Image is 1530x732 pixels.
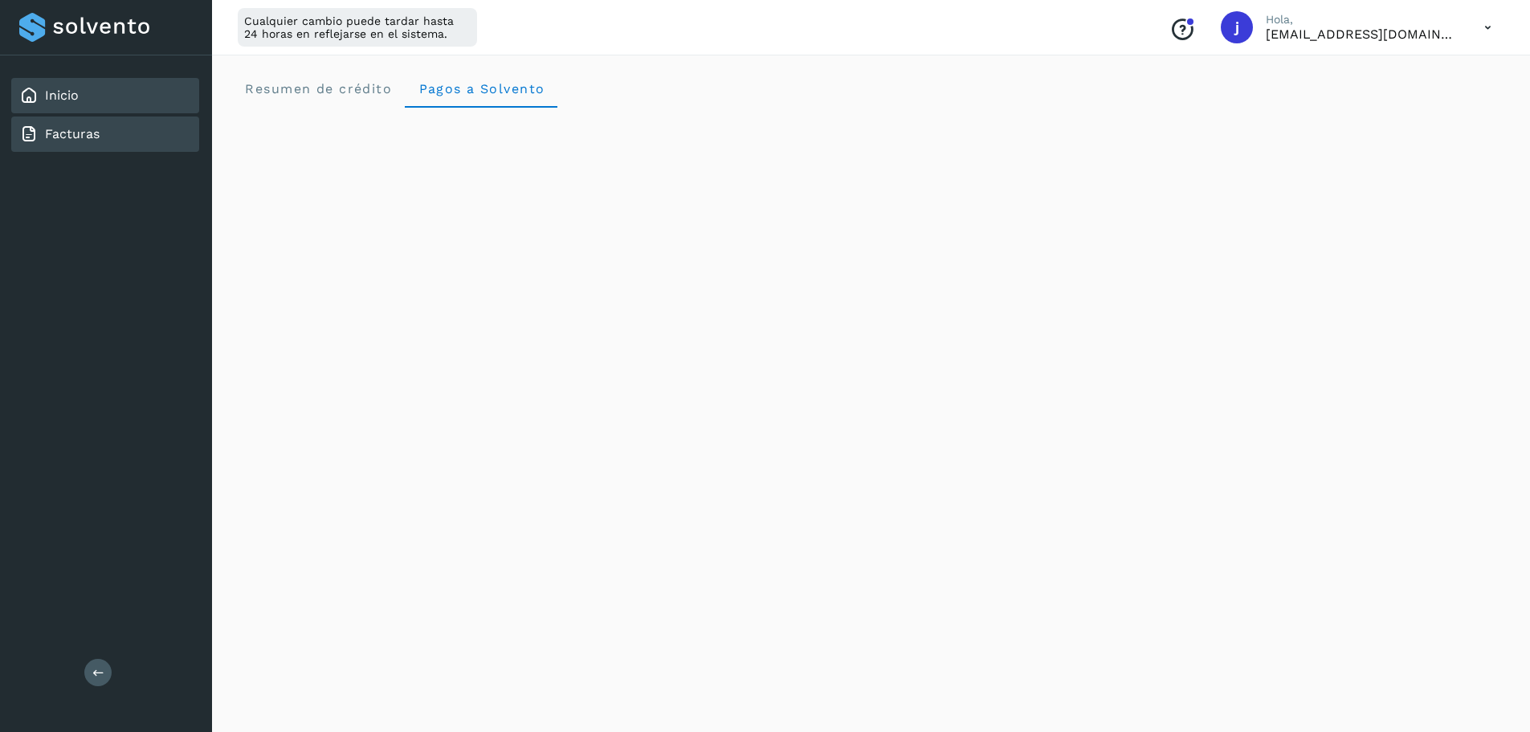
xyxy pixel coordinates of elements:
[1266,13,1459,27] p: Hola,
[11,78,199,113] div: Inicio
[11,117,199,152] div: Facturas
[45,88,79,103] a: Inicio
[238,8,477,47] div: Cualquier cambio puede tardar hasta 24 horas en reflejarse en el sistema.
[45,126,100,141] a: Facturas
[1266,27,1459,42] p: juliorodriguez@etitransfer.com.mx
[418,81,545,96] span: Pagos a Solvento
[244,81,392,96] span: Resumen de crédito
